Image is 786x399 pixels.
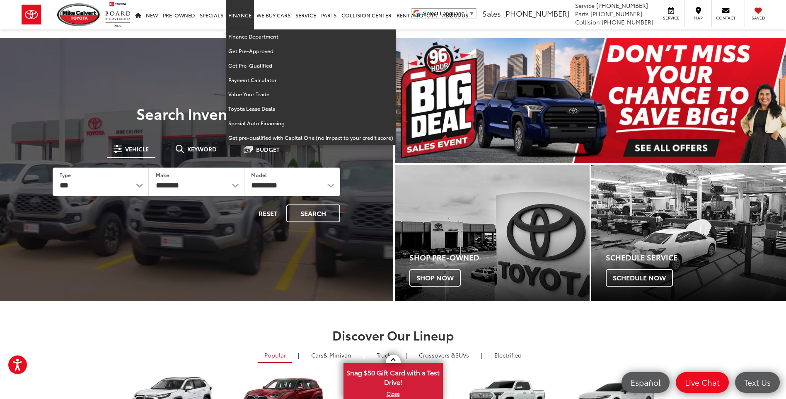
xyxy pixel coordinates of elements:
[57,3,101,26] img: Mike Calvert Toyota
[740,377,775,387] span: Text Us
[370,348,400,362] a: Trucks
[575,1,595,10] span: Service
[419,351,455,359] span: Crossovers &
[626,377,665,387] span: Español
[689,15,707,21] span: Map
[488,348,528,362] a: Electrified
[735,372,780,393] a: Text Us
[344,364,442,389] span: Snag $50 Gift Card with a Test Drive!
[681,377,724,387] span: Live Chat
[361,351,367,359] li: |
[662,15,680,21] span: Service
[622,372,670,393] a: Español
[226,116,396,131] a: Special Auto Financing
[226,73,396,88] a: Payment Calculator
[395,165,590,301] div: Toyota
[258,348,292,363] a: Popular
[469,10,474,17] span: ▼
[305,348,358,362] a: Cars
[125,146,149,152] span: Vehicle
[226,131,396,145] a: Get pre-qualified with Capital One (no impact to your credit score)
[409,269,461,287] span: Shop Now
[226,29,396,44] a: Finance Department
[602,18,653,26] span: [PHONE_NUMBER]
[591,165,786,301] div: Toyota
[596,1,648,10] span: [PHONE_NUMBER]
[479,351,484,359] li: |
[156,171,169,178] label: Make
[324,351,351,359] span: & Minivan
[482,8,501,19] span: Sales
[590,10,642,18] span: [PHONE_NUMBER]
[101,328,685,342] h2: Discover Our Lineup
[296,351,301,359] li: |
[409,253,590,262] h4: Shop Pre-Owned
[226,102,396,116] a: Toyota Lease Deals
[252,204,285,222] button: Reset
[226,58,396,73] a: Get Pre-Qualified
[676,372,729,393] a: Live Chat
[749,15,767,21] span: Saved
[395,165,590,301] a: Shop Pre-Owned Shop Now
[503,8,569,19] span: [PHONE_NUMBER]
[286,204,340,222] button: Search
[413,348,475,362] a: SUVs
[187,146,217,152] span: Keyword
[60,171,71,178] label: Type
[226,87,396,102] a: Value Your Trade
[404,351,409,359] li: |
[575,18,600,26] span: Collision
[256,146,280,152] span: Budget
[35,105,358,122] h3: Search Inventory
[226,44,396,58] a: Get Pre-Approved
[575,10,589,18] span: Parts
[606,253,786,262] h4: Schedule Service
[606,269,673,287] span: Schedule Now
[591,165,786,301] a: Schedule Service Schedule Now
[716,15,735,21] span: Contact
[251,171,267,178] label: Model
